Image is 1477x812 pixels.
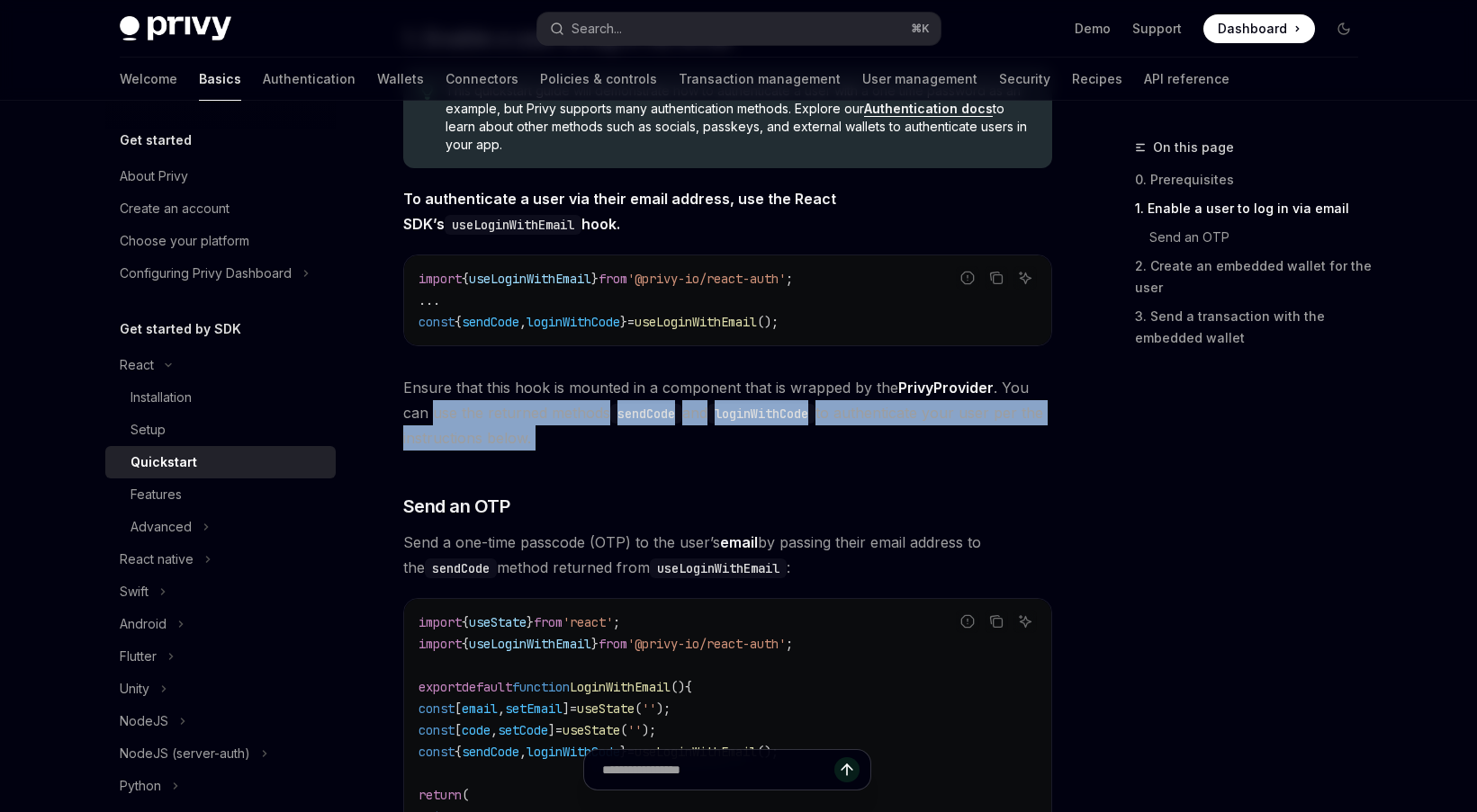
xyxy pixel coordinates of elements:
[455,722,462,738] span: [
[613,614,620,630] span: ;
[563,614,613,630] span: 'react'
[627,271,786,287] span: '@privy-io/react-auth'
[105,673,336,705] button: Toggle Unity section
[131,451,197,473] div: Quickstart
[548,722,555,738] span: ]
[419,314,455,330] span: const
[120,165,188,187] div: About Privy
[105,478,336,511] a: Features
[419,722,455,738] span: const
[620,314,627,330] span: }
[469,636,591,652] span: useLoginWithEmail
[1013,610,1037,633] button: Ask AI
[864,101,993,117] a: Authentication docs
[627,636,786,652] span: '@privy-io/react-auth'
[956,610,979,633] button: Report incorrect code
[120,743,250,764] div: NodeJS (server-auth)
[105,225,336,257] a: Choose your platform
[105,608,336,640] button: Toggle Android section
[403,375,1052,451] span: Ensure that this hook is mounted in a component that is wrapped by the . You can use the returned...
[455,744,462,760] span: {
[445,215,581,235] code: useLoginWithEmail
[105,349,336,381] button: Toggle React section
[1203,14,1315,43] a: Dashboard
[446,82,1033,154] span: This quickstart guide will demonstrate how to authenticate a user with a one time password as an ...
[1135,302,1373,352] a: 3. Send a transaction with the embedded wallet
[563,722,620,738] span: useState
[131,484,182,505] div: Features
[1329,14,1358,43] button: Toggle dark mode
[911,22,930,36] span: ⌘ K
[642,722,656,738] span: );
[956,266,979,290] button: Report incorrect code
[620,744,627,760] span: }
[403,530,1052,580] span: Send a one-time passcode (OTP) to the user’s by passing their email address to the method returne...
[462,614,469,630] span: {
[1135,165,1373,194] a: 0. Prerequisites
[635,314,757,330] span: useLoginWithEmail
[985,610,1008,633] button: Copy the contents from the code block
[570,679,671,695] span: LoginWithEmail
[105,770,336,802] button: Toggle Python section
[862,58,977,101] a: User management
[610,404,682,424] code: sendCode
[757,314,779,330] span: ();
[105,705,336,737] button: Toggle NodeJS section
[462,271,469,287] span: {
[199,58,241,101] a: Basics
[469,271,591,287] span: useLoginWithEmail
[105,414,336,446] a: Setup
[105,576,336,608] button: Toggle Swift section
[498,722,548,738] span: setCode
[540,58,657,101] a: Policies & controls
[786,271,793,287] span: ;
[105,543,336,576] button: Toggle React native section
[105,192,336,225] a: Create an account
[599,271,627,287] span: from
[491,722,498,738] span: ,
[1135,223,1373,252] a: Send an OTP
[419,614,462,630] span: import
[120,678,149,700] div: Unity
[131,516,192,538] div: Advanced
[650,558,787,578] code: useLoginWithEmail
[131,419,166,441] div: Setup
[599,636,627,652] span: from
[419,271,462,287] span: import
[105,511,336,543] button: Toggle Advanced section
[120,263,292,284] div: Configuring Privy Dashboard
[377,58,424,101] a: Wallets
[120,581,149,602] div: Swift
[403,494,510,519] span: Send an OTP
[105,446,336,478] a: Quickstart
[898,379,994,397] a: PrivyProvider
[120,613,167,635] div: Android
[469,614,527,630] span: useState
[570,700,577,717] span: =
[105,381,336,414] a: Installation
[720,533,758,551] strong: email
[534,614,563,630] span: from
[671,679,685,695] span: ()
[537,13,941,45] button: Open search
[120,354,154,376] div: React
[462,679,512,695] span: default
[1072,58,1122,101] a: Recipes
[591,636,599,652] span: }
[131,387,192,408] div: Installation
[462,636,469,652] span: {
[627,314,635,330] span: =
[263,58,356,101] a: Authentication
[1135,252,1373,302] a: 2. Create an embedded wallet for the user
[757,744,779,760] span: ();
[462,700,498,717] span: email
[455,700,462,717] span: [
[1075,20,1111,38] a: Demo
[120,58,177,101] a: Welcome
[679,58,841,101] a: Transaction management
[419,744,455,760] span: const
[572,18,622,40] div: Search...
[519,314,527,330] span: ,
[403,190,836,233] strong: To authenticate a user via their email address, use the React SDK’s hook.
[563,700,570,717] span: ]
